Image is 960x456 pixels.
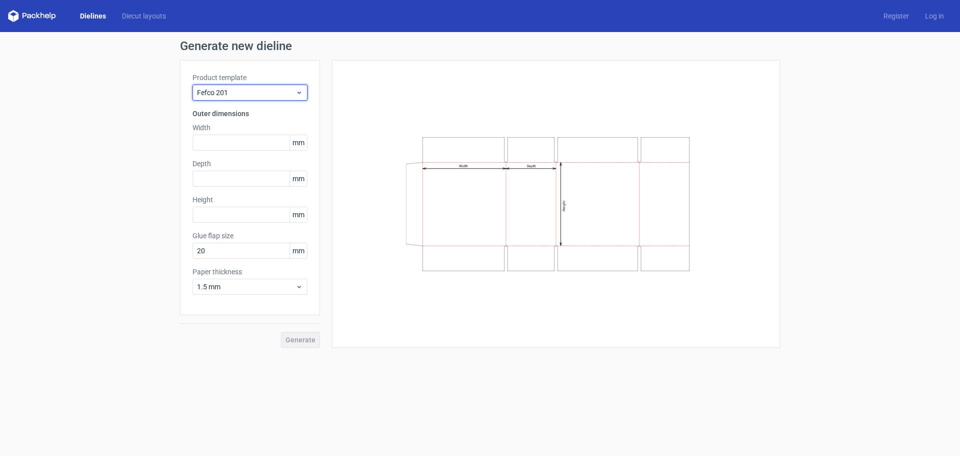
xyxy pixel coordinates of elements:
[527,164,536,168] text: Depth
[192,123,307,133] label: Width
[197,282,295,292] span: 1.5 mm
[192,73,307,83] label: Product template
[289,243,307,258] span: mm
[192,195,307,205] label: Height
[289,207,307,222] span: mm
[192,231,307,241] label: Glue flap size
[72,11,114,21] a: Dielines
[192,159,307,169] label: Depth
[192,109,307,119] h3: Outer dimensions
[917,11,952,21] a: Log in
[562,201,566,211] text: Height
[197,88,295,98] span: Fefco 201
[875,11,917,21] a: Register
[289,171,307,186] span: mm
[192,267,307,277] label: Paper thickness
[114,11,174,21] a: Diecut layouts
[459,164,468,168] text: Width
[180,40,780,52] h1: Generate new dieline
[289,135,307,150] span: mm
